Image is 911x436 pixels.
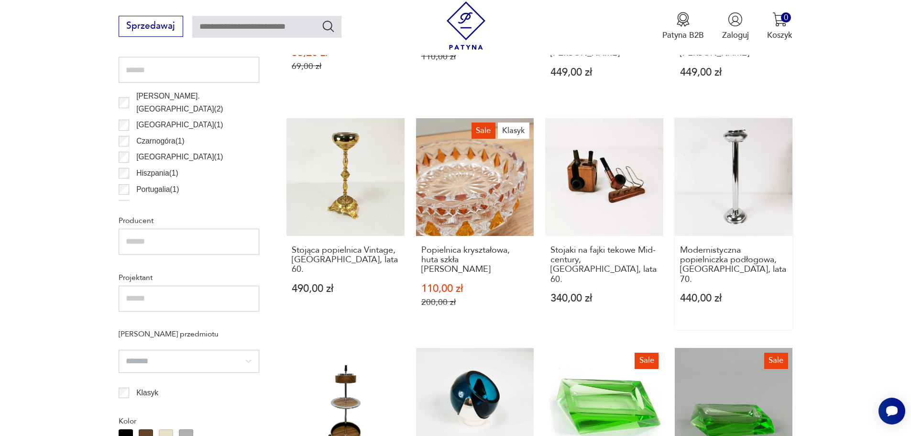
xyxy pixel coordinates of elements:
p: 449,00 zł [680,67,788,78]
p: 69,00 zł [292,61,399,71]
h3: Stojąca popielnica Vintage, [GEOGRAPHIC_DATA], lata 60. [292,246,399,275]
button: Sprzedawaj [119,16,183,37]
h3: Modernistyczna popielniczka podłogowa, [GEOGRAPHIC_DATA], lata 70. [680,246,788,285]
p: Koszyk [767,30,792,41]
p: Portugalia ( 1 ) [136,183,179,196]
a: Modernistyczna popielniczka podłogowa, Niemcy, lata 70.Modernistyczna popielniczka podłogowa, [GE... [675,118,793,330]
h3: Popielniczka tekowa, duński design, lata 70., produkcja: [PERSON_NAME] [680,19,788,58]
a: Sprzedawaj [119,23,183,31]
p: Projektant [119,271,259,284]
button: Patyna B2B [662,12,704,41]
p: Patyna B2B [662,30,704,41]
iframe: Smartsupp widget button [878,398,905,425]
a: SaleKlasykPopielnica kryształowa, huta szkła JuliaPopielnica kryształowa, huta szkła [PERSON_NAME... [416,118,534,330]
p: 55,20 zł [292,48,399,58]
p: 490,00 zł [292,284,399,294]
h3: Popielnica kryształowa, huta szkła [PERSON_NAME] [421,246,529,275]
button: Szukaj [321,19,335,33]
p: [PERSON_NAME]. [GEOGRAPHIC_DATA] ( 2 ) [136,90,259,115]
a: Stojaki na fajki tekowe Mid-century, Szwecja, lata 60.Stojaki na fajki tekowe Mid-century, [GEOGR... [545,118,663,330]
p: 110,00 zł [421,284,529,294]
p: 449,00 zł [550,67,658,78]
p: 110,00 zł [421,52,529,62]
p: Hiszpania ( 1 ) [136,167,178,179]
img: Ikona medalu [676,12,691,27]
p: 340,00 zł [550,293,658,303]
a: Ikona medaluPatyna B2B [662,12,704,41]
img: Ikonka użytkownika [728,12,743,27]
a: Stojąca popielnica Vintage, Belgia, lata 60.Stojąca popielnica Vintage, [GEOGRAPHIC_DATA], lata 6... [286,118,405,330]
img: Ikona koszyka [772,12,787,27]
p: 200,00 zł [421,297,529,307]
p: Czarnogóra ( 1 ) [136,135,185,147]
img: Patyna - sklep z meblami i dekoracjami vintage [442,1,490,50]
button: 0Koszyk [767,12,792,41]
p: [GEOGRAPHIC_DATA] ( 1 ) [136,151,223,163]
p: Producent [119,214,259,227]
button: Zaloguj [722,12,749,41]
p: Kolor [119,415,259,427]
h3: Popielniczka tekowa, duński design, lata 70., produkcja: [PERSON_NAME] [550,19,658,58]
div: 0 [781,12,791,22]
p: [GEOGRAPHIC_DATA] ( 1 ) [136,199,223,212]
p: Zaloguj [722,30,749,41]
p: [PERSON_NAME] przedmiotu [119,328,259,340]
h3: Stojaki na fajki tekowe Mid-century, [GEOGRAPHIC_DATA], lata 60. [550,246,658,285]
p: 440,00 zł [680,293,788,303]
p: [GEOGRAPHIC_DATA] ( 1 ) [136,119,223,131]
p: Klasyk [136,387,158,399]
